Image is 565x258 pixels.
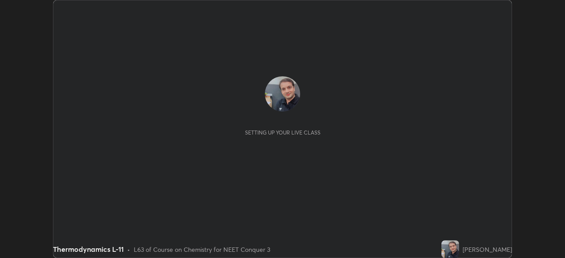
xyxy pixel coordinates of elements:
[134,245,270,254] div: L63 of Course on Chemistry for NEET Conquer 3
[463,245,512,254] div: [PERSON_NAME]
[441,240,459,258] img: fddf6cf3939e4568b1f7e55d744ec7a9.jpg
[127,245,130,254] div: •
[53,244,124,254] div: Thermodynamics L-11
[245,129,320,136] div: Setting up your live class
[265,76,300,112] img: fddf6cf3939e4568b1f7e55d744ec7a9.jpg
